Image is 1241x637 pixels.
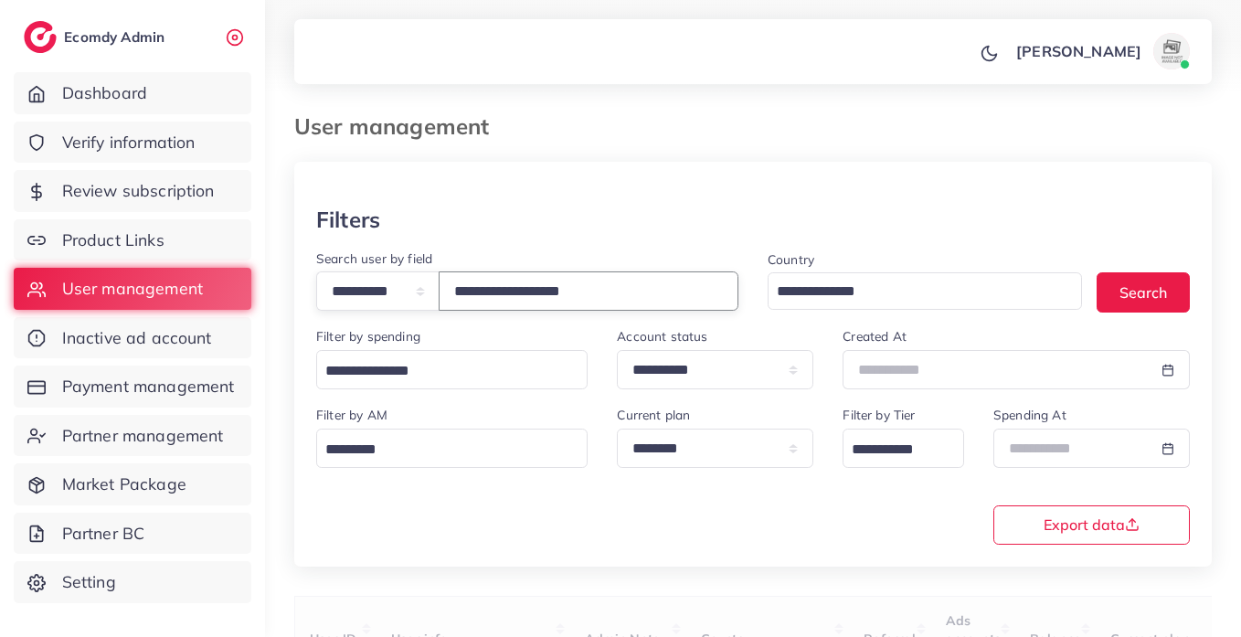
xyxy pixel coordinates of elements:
label: Created At [843,327,907,345]
input: Search for option [845,436,940,464]
div: Search for option [316,350,588,389]
img: logo [24,21,57,53]
span: Setting [62,570,116,594]
a: Inactive ad account [14,317,251,359]
label: Current plan [617,406,690,424]
label: Filter by AM [316,406,387,424]
a: Product Links [14,219,251,261]
div: Search for option [316,429,588,468]
a: Partner BC [14,513,251,555]
span: Review subscription [62,179,215,203]
h2: Ecomdy Admin [64,28,169,46]
a: Partner management [14,415,251,457]
h3: User management [294,113,504,140]
h3: Filters [316,207,380,233]
label: Filter by Tier [843,406,915,424]
a: Setting [14,561,251,603]
span: Dashboard [62,81,147,105]
span: Inactive ad account [62,326,212,350]
label: Spending At [993,406,1066,424]
span: Partner management [62,424,224,448]
a: Review subscription [14,170,251,212]
a: [PERSON_NAME]avatar [1006,33,1197,69]
button: Export data [993,505,1190,545]
span: User management [62,277,203,301]
label: Filter by spending [316,327,420,345]
input: Search for option [319,436,564,464]
a: User management [14,268,251,310]
span: Partner BC [62,522,145,546]
a: Verify information [14,122,251,164]
input: Search for option [319,357,564,386]
span: Market Package [62,472,186,496]
p: [PERSON_NAME] [1016,40,1141,62]
img: avatar [1153,33,1190,69]
div: Search for option [768,272,1082,310]
label: Country [768,250,814,269]
a: Market Package [14,463,251,505]
span: Export data [1044,517,1140,532]
button: Search [1097,272,1190,312]
a: Payment management [14,366,251,408]
a: logoEcomdy Admin [24,21,169,53]
a: Dashboard [14,72,251,114]
label: Account status [617,327,707,345]
label: Search user by field [316,249,432,268]
div: Search for option [843,429,964,468]
span: Verify information [62,131,196,154]
input: Search for option [770,278,1058,306]
span: Product Links [62,228,164,252]
span: Payment management [62,375,235,398]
